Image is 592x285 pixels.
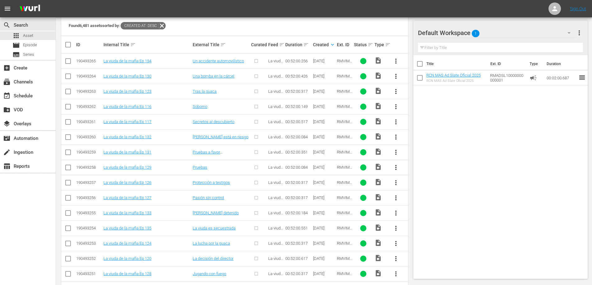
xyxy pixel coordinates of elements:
span: La viuda de la mafia [268,211,283,225]
div: 00:52:00.149 [285,104,311,109]
span: Video [374,254,382,262]
a: Un accidente automovilístico [193,59,244,63]
span: RMVIMA00000000000131 [337,150,352,164]
span: RMVIMA00000000000132 [337,135,352,149]
span: La viuda de la mafia [268,150,283,164]
a: La viuda de la mafia Ep 134 [103,59,151,63]
div: [DATE] [313,119,335,124]
span: more_vert [392,225,400,232]
a: La viuda de la mafia Ep 120 [103,256,151,261]
div: 190493255 [76,211,102,215]
a: La viuda de la mafia Ep 129 [103,165,151,170]
span: sort [385,42,391,47]
span: sort [279,42,285,47]
span: Video [374,209,382,216]
span: RMVIMA00000000000134 [337,59,352,73]
div: 00:52:00.351 [285,150,311,154]
span: sort [303,42,309,47]
a: La viuda de la mafia Ep 135 [103,226,151,230]
div: RCN MAS Ad Slate Oficial 2025 [426,79,481,83]
div: 00:52:00.551 [285,226,311,230]
a: La viuda de la mafia Ep 123 [103,89,151,94]
button: more_vert [388,236,403,251]
span: La viuda de la mafia [268,256,283,270]
div: 190493264 [76,74,102,78]
div: 190493257 [76,180,102,185]
span: RMVIMA00000000000127 [337,195,352,209]
span: Ingestion [3,149,11,156]
a: La viuda es secuestrada [193,226,236,230]
span: more_vert [392,164,400,171]
span: Schedule [3,92,11,100]
span: more_vert [392,133,400,141]
div: 00:52:00.617 [285,256,311,261]
span: subscriptions [3,78,11,86]
span: Series [23,51,34,58]
span: Video [374,72,382,79]
span: Video [374,87,382,95]
div: [DATE] [313,226,335,230]
div: 00:52:00.184 [285,211,311,215]
span: Video [374,57,382,64]
span: keyboard_arrow_down [330,42,335,47]
div: 190493253 [76,241,102,246]
div: Created [313,41,335,48]
a: La viuda de la mafia Ep 132 [103,135,151,139]
button: more_vert [388,190,403,205]
div: 190493251 [76,271,102,276]
span: La viuda de la mafia [268,165,283,179]
span: La viuda de la mafia [268,104,283,118]
button: more_vert [388,160,403,175]
div: [DATE] [313,150,335,154]
span: menu [4,5,11,12]
a: La viuda de la mafia Ep 127 [103,195,151,200]
div: 190493260 [76,135,102,139]
button: more_vert [388,266,403,281]
span: 1 [472,27,480,40]
button: more_vert [388,251,403,266]
span: more_vert [392,179,400,186]
div: [DATE] [313,74,335,78]
div: 00:52:00.317 [285,195,311,200]
th: Ext. ID [487,55,526,73]
span: Video [374,224,382,231]
span: more_vert [392,255,400,262]
span: RMVIMA00000000000120 [337,256,352,270]
span: Video [374,118,382,125]
span: Video [374,133,382,140]
div: [DATE] [313,165,335,170]
span: more_vert [392,270,400,278]
a: [PERSON_NAME] está en riesgo [193,135,248,139]
th: Title [426,55,487,73]
div: [DATE] [313,89,335,94]
span: more_vert [392,118,400,126]
div: 190493252 [76,256,102,261]
span: more_vert [392,209,400,217]
div: External Title [193,41,249,48]
div: Feed [268,41,283,48]
div: Curated [251,42,266,47]
button: more_vert [388,114,403,129]
div: 190493263 [76,89,102,94]
span: Ad [530,74,537,82]
span: Overlays [3,120,11,127]
div: 190493259 [76,150,102,154]
span: more_vert [392,57,400,65]
span: La viuda de la mafia [268,135,283,149]
a: La viuda de la mafia Ep 124 [103,241,151,246]
div: [DATE] [313,104,335,109]
button: more_vert [388,130,403,145]
span: Video [374,163,382,171]
span: sort [130,42,136,47]
span: Automation [3,135,11,142]
button: more_vert [388,54,403,69]
span: RMVIMA00000000000130 [337,74,352,88]
div: 00:52:00.426 [285,74,311,78]
a: Secretos al descubierto [193,119,234,124]
a: Una bomba en la cárcel [193,74,234,78]
span: Found 6,481 assets sorted by: [69,23,166,28]
a: RCN MAS Ad Slate Oficial 2025 [426,73,481,78]
td: 00:02:00.687 [544,70,578,85]
span: La viuda de la mafia [268,241,283,255]
a: La decisión del director [193,256,233,261]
